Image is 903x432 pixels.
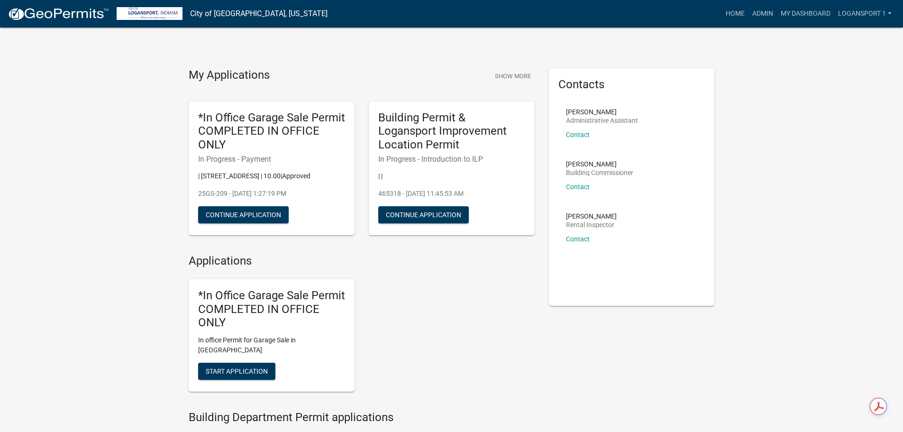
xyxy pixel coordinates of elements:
p: [PERSON_NAME] [566,161,633,167]
h4: My Applications [189,68,270,83]
button: Continue Application [378,206,469,223]
h4: Applications [189,254,535,268]
h5: *In Office Garage Sale Permit COMPLETED IN OFFICE ONLY [198,111,345,152]
h4: Building Department Permit applications [189,411,535,424]
h5: Contacts [558,78,705,92]
h6: In Progress - Introduction to ILP [378,155,525,164]
p: 25GS-209 - [DATE] 1:27:19 PM [198,189,345,199]
h6: In Progress - Payment [198,155,345,164]
a: Contact [566,235,590,243]
a: Contact [566,131,590,138]
p: [PERSON_NAME] [566,109,638,115]
button: Show More [491,68,535,84]
a: My Dashboard [777,5,834,23]
p: | [STREET_ADDRESS] | 10.00|Approved [198,171,345,181]
p: Rental Inspector [566,221,617,228]
h5: Building Permit & Logansport Improvement Location Permit [378,111,525,152]
img: City of Logansport, Indiana [117,7,182,20]
h5: *In Office Garage Sale Permit COMPLETED IN OFFICE ONLY [198,289,345,330]
a: Admin [748,5,777,23]
p: [PERSON_NAME] [566,213,617,220]
p: In office Permit for Garage Sale in [GEOGRAPHIC_DATA] [198,335,345,355]
p: | | [378,171,525,181]
p: Administrative Assistant [566,117,638,124]
p: Building Commissioner [566,169,633,176]
a: Contact [566,183,590,191]
button: Continue Application [198,206,289,223]
a: Logansport 1 [834,5,895,23]
p: 465318 - [DATE] 11:45:53 AM [378,189,525,199]
a: Home [722,5,748,23]
span: Start Application [206,368,268,375]
a: City of [GEOGRAPHIC_DATA], [US_STATE] [190,6,328,22]
button: Start Application [198,363,275,380]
